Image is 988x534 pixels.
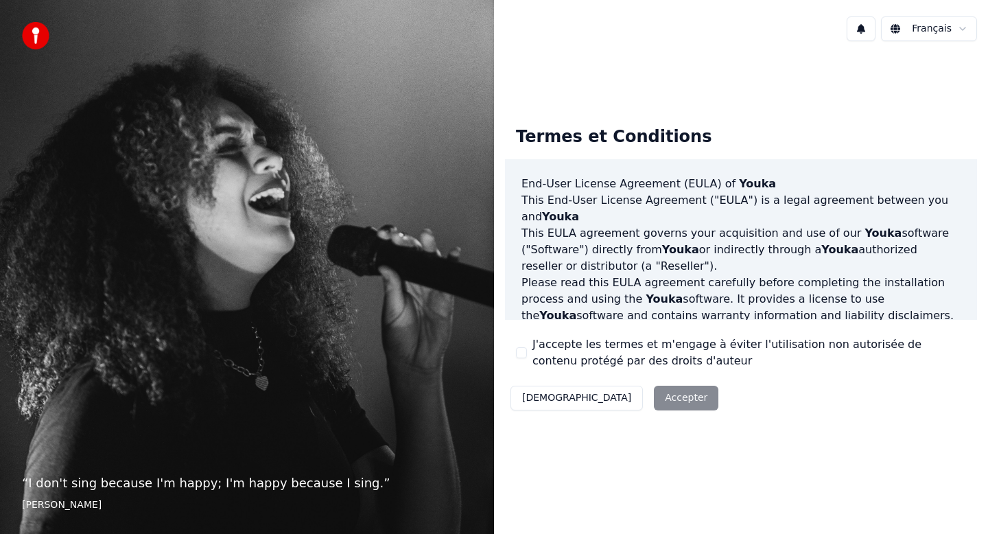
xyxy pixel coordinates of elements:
label: J'accepte les termes et m'engage à éviter l'utilisation non autorisée de contenu protégé par des ... [532,336,966,369]
span: Youka [542,210,579,223]
span: Youka [821,243,858,256]
h3: End-User License Agreement (EULA) of [521,176,961,192]
footer: [PERSON_NAME] [22,498,472,512]
span: Youka [864,227,902,240]
span: Youka [539,309,576,322]
span: Youka [662,243,699,256]
div: Termes et Conditions [505,115,722,159]
button: [DEMOGRAPHIC_DATA] [510,386,643,410]
img: youka [22,22,49,49]
p: Please read this EULA agreement carefully before completing the installation process and using th... [521,275,961,324]
span: Youka [646,292,683,305]
p: This EULA agreement governs your acquisition and use of our software ("Software") directly from o... [521,225,961,275]
p: “ I don't sing because I'm happy; I'm happy because I sing. ” [22,474,472,493]
span: Youka [739,177,776,190]
p: This End-User License Agreement ("EULA") is a legal agreement between you and [521,192,961,225]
